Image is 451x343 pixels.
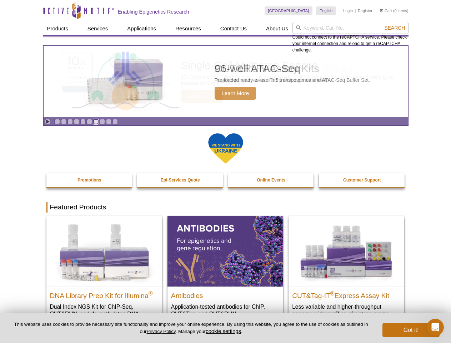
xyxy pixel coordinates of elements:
[319,173,405,187] a: Customer Support
[289,216,404,324] a: CUT&Tag-IT® Express Assay Kit CUT&Tag-IT®Express Assay Kit Less variable and higher-throughput ge...
[330,290,335,296] sup: ®
[93,119,99,124] a: Go to slide 7
[316,6,336,15] a: English
[77,178,101,183] strong: Promotions
[206,328,241,334] button: cookie settings
[262,22,292,35] a: About Us
[382,323,440,337] button: Got it!
[46,216,162,286] img: DNA Library Prep Kit for Illumina
[87,119,92,124] a: Go to slide 6
[289,216,404,286] img: CUT&Tag-IT® Express Assay Kit
[123,22,160,35] a: Applications
[343,8,353,13] a: Login
[112,119,118,124] a: Go to slide 10
[216,22,251,35] a: Contact Us
[382,25,407,31] button: Search
[50,289,159,299] h2: DNA Library Prep Kit for Illumina
[43,22,72,35] a: Products
[161,178,200,183] strong: Epi-Services Quote
[171,303,280,318] p: Application-tested antibodies for ChIP, CUT&Tag, and CUT&RUN.
[61,119,66,124] a: Go to slide 2
[118,9,189,15] h2: Enabling Epigenetics Research
[11,321,371,335] p: This website uses cookies to provide necessary site functionality and improve your online experie...
[355,6,356,15] li: |
[265,6,313,15] a: [GEOGRAPHIC_DATA]
[45,119,50,124] a: Toggle autoplay
[358,8,372,13] a: Register
[257,178,285,183] strong: Online Events
[55,119,60,124] a: Go to slide 1
[46,173,133,187] a: Promotions
[292,22,409,34] input: Keyword, Cat. No.
[137,173,224,187] a: Epi-Services Quote
[380,9,383,12] img: Your Cart
[167,216,283,286] img: All Antibodies
[80,119,86,124] a: Go to slide 5
[380,8,392,13] a: Cart
[67,119,73,124] a: Go to slide 3
[384,25,405,31] span: Search
[208,133,244,164] img: We Stand With Ukraine
[427,319,444,336] iframe: Intercom live chat
[149,290,153,296] sup: ®
[292,289,401,299] h2: CUT&Tag-IT Express Assay Kit
[171,289,280,299] h2: Antibodies
[292,22,409,53] div: Could not connect to the reCAPTCHA service. Please check your internet connection and reload to g...
[228,173,315,187] a: Online Events
[171,22,205,35] a: Resources
[50,303,159,325] p: Dual Index NGS Kit for ChIP-Seq, CUT&RUN, and ds methylated DNA assays.
[380,6,409,15] li: (0 items)
[106,119,111,124] a: Go to slide 9
[292,303,401,318] p: Less variable and higher-throughput genome-wide profiling of histone marks​.
[167,216,283,324] a: All Antibodies Antibodies Application-tested antibodies for ChIP, CUT&Tag, and CUT&RUN.
[46,216,162,332] a: DNA Library Prep Kit for Illumina DNA Library Prep Kit for Illumina® Dual Index NGS Kit for ChIP-...
[100,119,105,124] a: Go to slide 8
[83,22,112,35] a: Services
[343,178,381,183] strong: Customer Support
[146,329,175,334] a: Privacy Policy
[74,119,79,124] a: Go to slide 4
[46,202,405,213] h2: Featured Products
